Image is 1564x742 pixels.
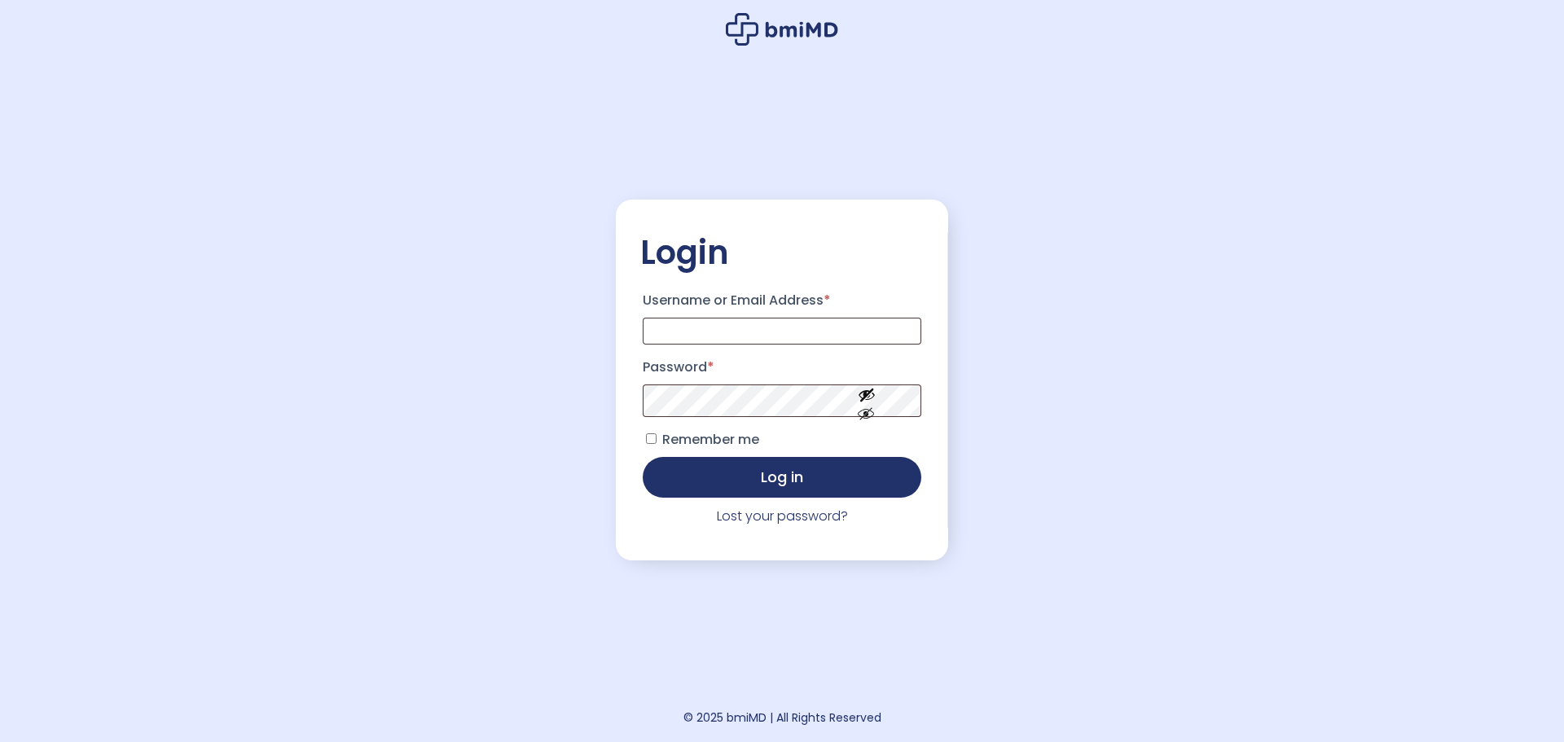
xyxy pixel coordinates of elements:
[821,372,912,428] button: Show password
[717,507,848,525] a: Lost your password?
[643,354,922,380] label: Password
[683,706,881,729] div: © 2025 bmiMD | All Rights Reserved
[640,232,925,273] h2: Login
[643,457,922,498] button: Log in
[643,288,922,314] label: Username or Email Address
[662,430,759,449] span: Remember me
[646,433,657,444] input: Remember me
